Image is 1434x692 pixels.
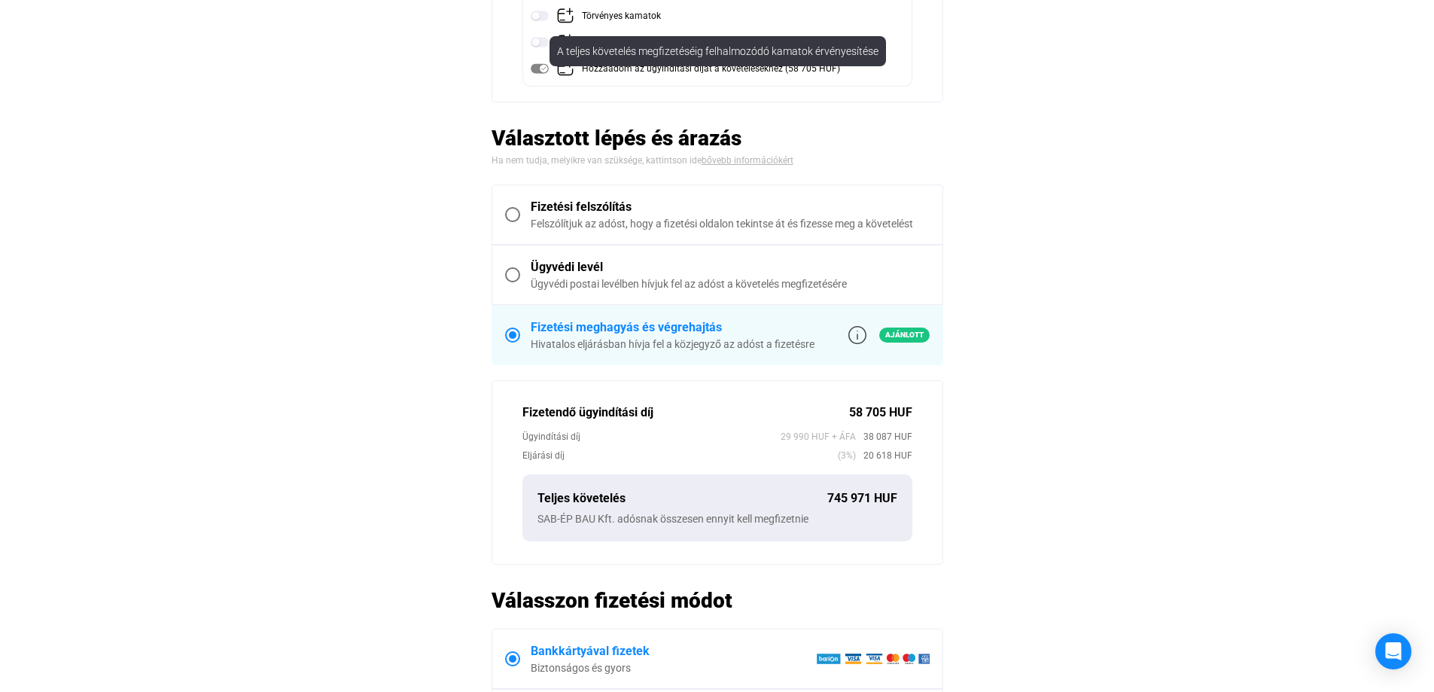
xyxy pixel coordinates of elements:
[492,587,943,614] h2: Válasszon fizetési módot
[582,7,661,26] div: Törvényes kamatok
[522,448,838,463] div: Eljárási díj
[537,489,827,508] div: Teljes követelés
[531,660,816,675] div: Biztonságos és gyors
[531,276,930,291] div: Ügyvédi postai levélben hívjuk fel az adóst a követelés megfizetésére
[1375,633,1411,669] div: Open Intercom Messenger
[856,448,912,463] span: 20 618 HUF
[522,429,781,444] div: Ügyindítási díj
[492,155,702,166] span: Ha nem tudja, melyikre van szüksége, kattintson ide
[531,33,549,51] img: toggle-off
[702,155,793,166] a: bővebb információkért
[537,511,897,526] div: SAB-ÉP BAU Kft. adósnak összesen ennyit kell megfizetnie
[531,337,814,352] div: Hivatalos eljárásban hívja fel a közjegyző az adóst a fizetésre
[531,198,930,216] div: Fizetési felszólítás
[550,36,886,66] div: A teljes követelés megfizetéséig felhalmozódó kamatok érvényesítése
[816,653,930,665] img: barion
[827,489,897,508] div: 745 971 HUF
[879,328,930,343] span: Ajánlott
[522,404,849,422] div: Fizetendő ügyindítási díj
[848,326,930,344] a: info-grey-outlineAjánlott
[849,404,912,422] div: 58 705 HUF
[556,7,574,25] img: add-claim
[856,429,912,444] span: 38 087 HUF
[531,216,930,231] div: Felszólítjuk az adóst, hogy a fizetési oldalon tekintse át és fizesse meg a követelést
[531,258,930,276] div: Ügyvédi levél
[531,59,549,78] img: toggle-on-disabled
[848,326,866,344] img: info-grey-outline
[531,7,549,25] img: toggle-off
[838,448,856,463] span: (3%)
[531,319,814,337] div: Fizetési meghagyás és végrehajtás
[531,642,816,660] div: Bankkártyával fizetek
[492,125,943,151] h2: Választott lépés és árazás
[781,429,856,444] span: 29 990 HUF + ÁFA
